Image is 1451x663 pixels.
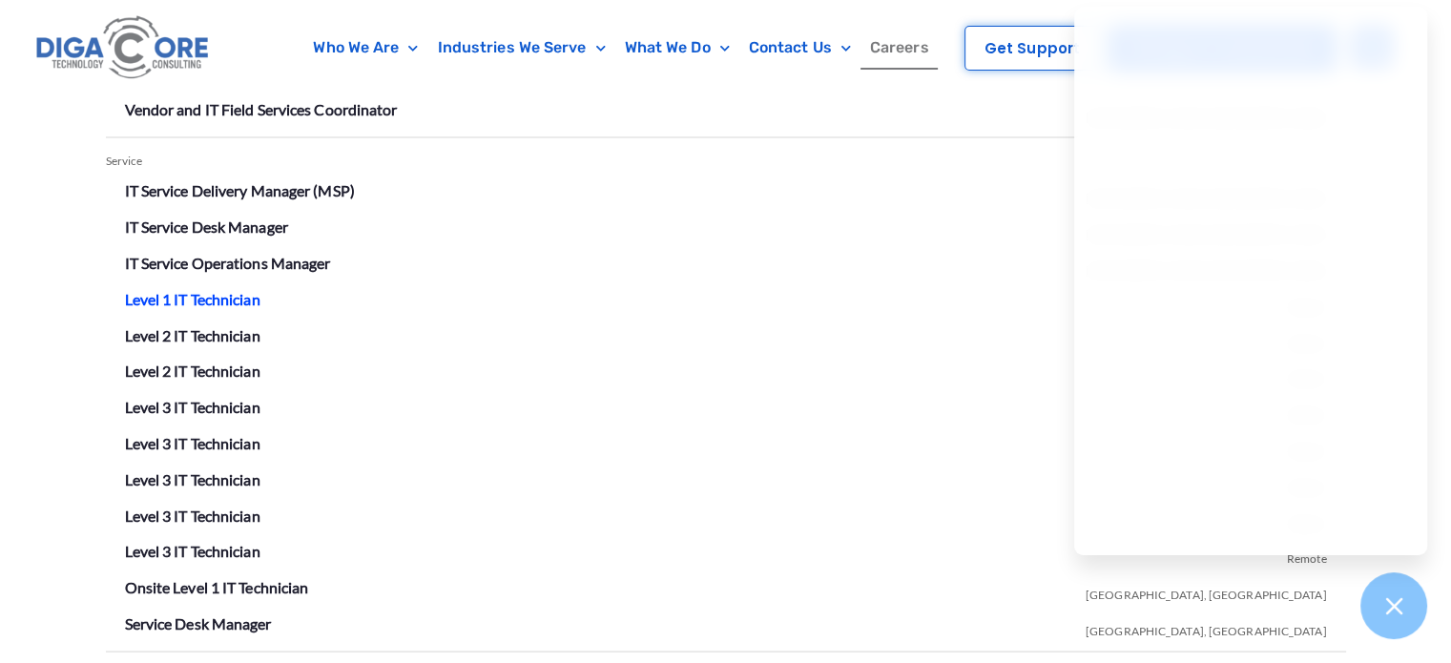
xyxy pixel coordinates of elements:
[125,469,260,487] a: Level 3 IT Technician
[1074,7,1427,555] iframe: Chatgenie Messenger
[125,397,260,415] a: Level 3 IT Technician
[291,26,951,70] nav: Menu
[125,433,260,451] a: Level 3 IT Technician
[739,26,860,70] a: Contact Us
[125,577,309,595] a: Onsite Level 1 IT Technician
[1086,609,1327,645] span: [GEOGRAPHIC_DATA], [GEOGRAPHIC_DATA]
[125,613,272,632] a: Service Desk Manager
[125,506,260,524] a: Level 3 IT Technician
[125,99,398,117] a: Vendor and IT Field Services Coordinator
[1086,572,1327,609] span: [GEOGRAPHIC_DATA], [GEOGRAPHIC_DATA]
[125,253,331,271] a: IT Service Operations Manager
[125,180,355,198] a: IT Service Delivery Manager (MSP)
[303,26,427,70] a: Who We Are
[106,147,1346,175] div: Service
[428,26,615,70] a: Industries We Serve
[125,289,260,307] a: Level 1 IT Technician
[964,26,1100,71] a: Get Support
[125,217,288,235] a: IT Service Desk Manager
[860,26,939,70] a: Careers
[31,10,215,87] img: Digacore logo 1
[125,361,260,379] a: Level 2 IT Technician
[615,26,739,70] a: What We Do
[985,41,1080,55] span: Get Support
[125,541,260,559] a: Level 3 IT Technician
[125,325,260,343] a: Level 2 IT Technician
